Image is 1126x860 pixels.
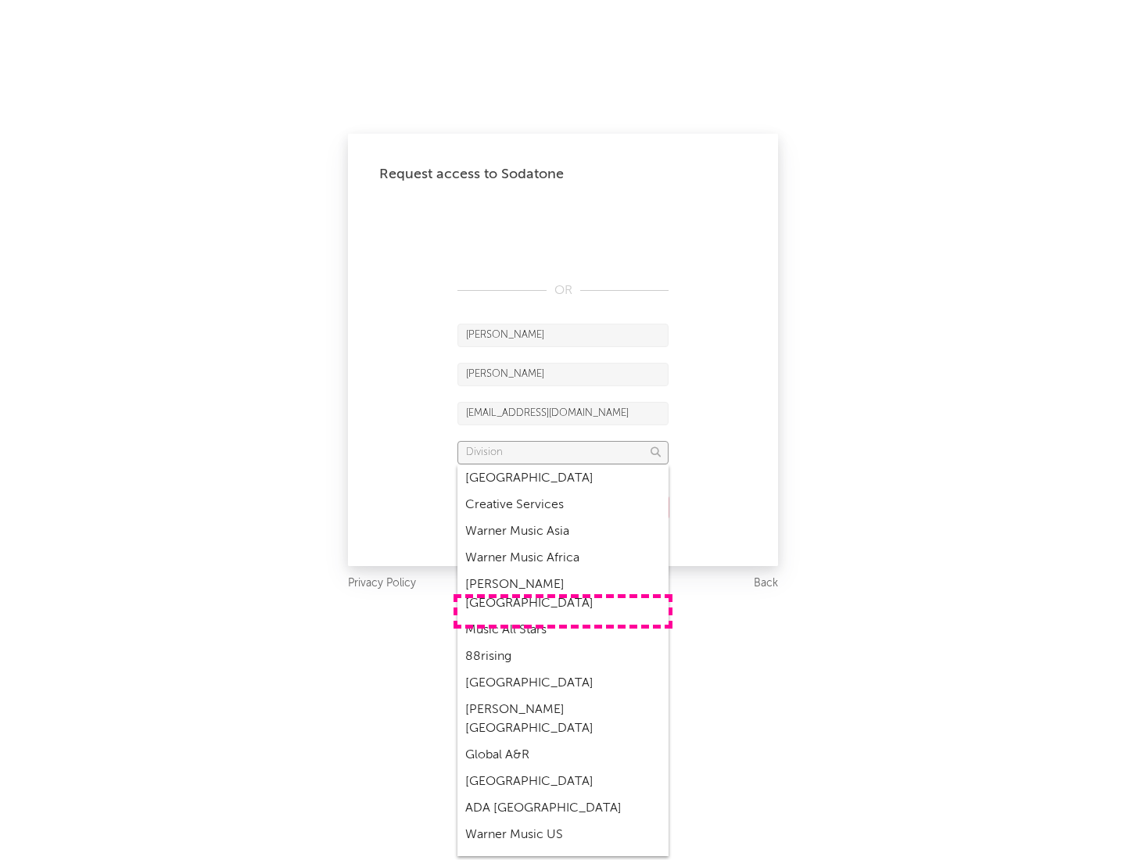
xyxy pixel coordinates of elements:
[457,465,669,492] div: [GEOGRAPHIC_DATA]
[457,742,669,769] div: Global A&R
[457,363,669,386] input: Last Name
[457,697,669,742] div: [PERSON_NAME] [GEOGRAPHIC_DATA]
[379,165,747,184] div: Request access to Sodatone
[457,795,669,822] div: ADA [GEOGRAPHIC_DATA]
[457,822,669,848] div: Warner Music US
[457,572,669,617] div: [PERSON_NAME] [GEOGRAPHIC_DATA]
[457,670,669,697] div: [GEOGRAPHIC_DATA]
[457,769,669,795] div: [GEOGRAPHIC_DATA]
[457,545,669,572] div: Warner Music Africa
[457,402,669,425] input: Email
[457,617,669,643] div: Music All Stars
[348,574,416,593] a: Privacy Policy
[754,574,778,593] a: Back
[457,441,669,464] input: Division
[457,518,669,545] div: Warner Music Asia
[457,281,669,300] div: OR
[457,643,669,670] div: 88rising
[457,324,669,347] input: First Name
[457,492,669,518] div: Creative Services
